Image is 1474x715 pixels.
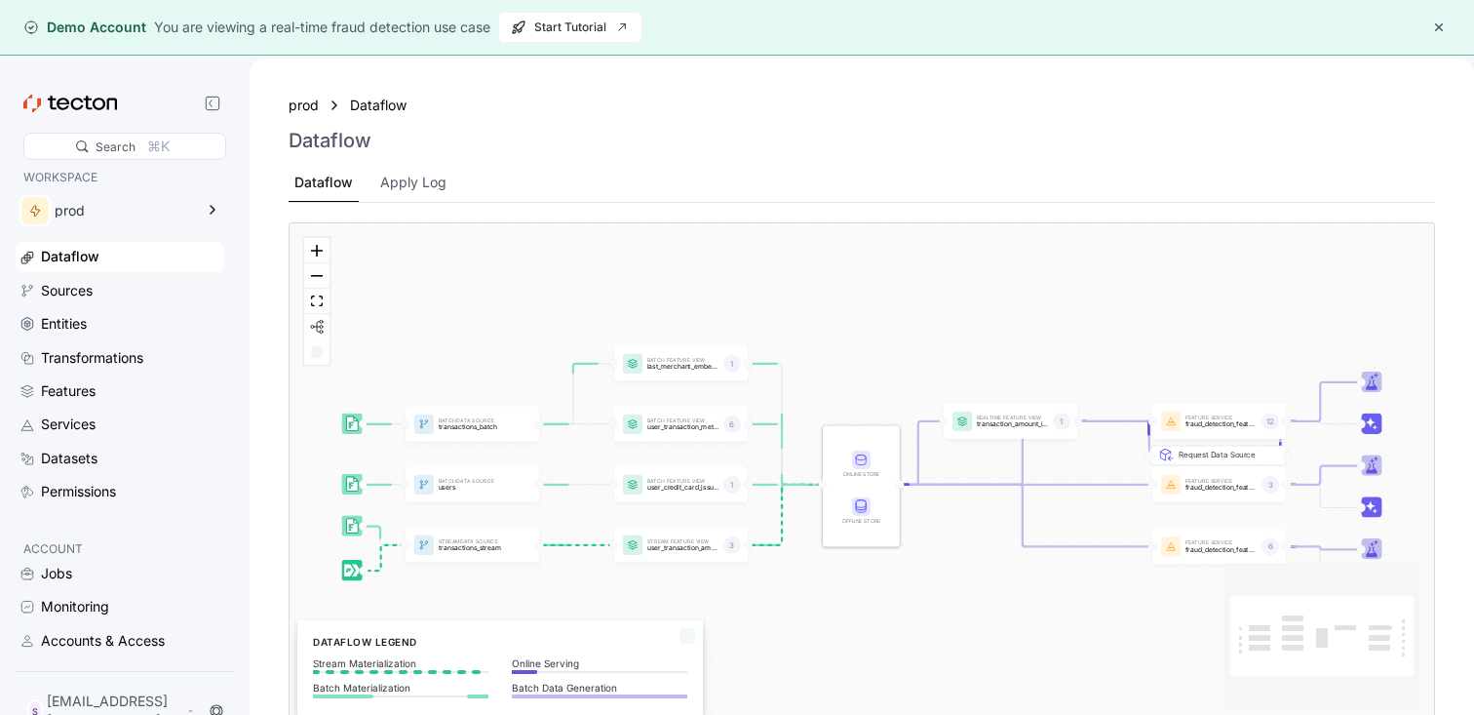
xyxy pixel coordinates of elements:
a: prod [289,95,319,116]
p: Feature Service [1185,541,1258,546]
a: Sources [16,276,224,305]
div: ⌘K [147,136,170,157]
g: Edge from STORE to featureView:transaction_amount_is_higher_than_average [895,421,941,485]
div: Monitoring [41,596,109,617]
p: Batch Feature View [647,418,719,423]
p: users [439,484,511,491]
p: transactions_stream [439,544,511,551]
p: Stream Materialization [313,657,488,669]
div: React Flow controls [304,238,330,365]
a: BatchData Sourceusers [406,467,539,502]
g: Edge from featureView:last_merchant_embedding to STORE [744,364,820,485]
g: Edge from featureView:user_transaction_metrics to STORE [744,424,820,485]
a: Batch Feature Viewlast_merchant_embedding1 [614,346,748,381]
g: Edge from featureService:fraud_detection_feature_service:v2 to REQ_featureService:fraud_detection... [1279,421,1281,457]
g: Edge from STORE to featureService:fraud_detection_feature_service [895,485,1149,547]
p: fraud_detection_feature_service [1185,546,1258,553]
div: Demo Account [23,18,146,37]
a: Dataflow [16,242,224,271]
div: Dataflow [41,246,99,267]
div: Offline Store [839,497,883,526]
g: Edge from featureService:fraud_detection_feature_service:v2 to Inference_featureService:fraud_det... [1282,421,1358,424]
g: Edge from featureService:fraud_detection_feature_service to Trainer_featureService:fraud_detectio... [1282,547,1358,550]
button: zoom in [304,238,330,263]
div: 6 [723,416,741,433]
a: Datasets [16,444,224,473]
button: fit view [304,289,330,314]
a: Feature Servicefraud_detection_feature_service6 [1152,530,1286,565]
p: transactions_batch [439,423,511,430]
a: Services [16,410,224,439]
div: 1 [723,355,741,373]
p: WORKSPACE [23,168,216,187]
g: Edge from featureService:fraud_detection_feature_service:v2 to Trainer_featureService:fraud_detec... [1282,382,1358,421]
div: Services [41,414,96,435]
div: Apply Log [380,172,446,193]
p: ACCOUNT [23,539,216,559]
div: Offline Store [839,517,883,525]
button: Close Legend Panel [676,624,699,648]
div: Accounts & Access [41,630,165,652]
p: Batch Data Source [439,479,511,484]
div: 1 [723,476,741,494]
a: Feature Servicefraud_detection_feature_service_streaming3 [1152,467,1286,502]
p: Batch Feature View [647,479,719,484]
a: Features [16,377,224,406]
p: Online Serving [512,657,687,669]
a: Batch Feature Viewuser_credit_card_issuer1 [614,467,748,502]
div: Request Data Source [1179,449,1277,535]
div: Search⌘K [23,133,226,160]
div: Jobs [41,563,72,584]
g: Edge from REQ_featureService:fraud_detection_feature_service:v2 to featureService:fraud_detection... [1148,421,1149,457]
p: Realtime Feature View [977,416,1049,420]
div: BatchData Sourcetransactions_batch [406,407,539,442]
h3: Dataflow [289,129,371,152]
a: Feature Servicefraud_detection_feature_service:v212 [1152,404,1286,439]
a: Realtime Feature Viewtransaction_amount_is_higher_than_average1 [944,404,1077,439]
p: user_credit_card_issuer [647,484,719,491]
a: StreamData Sourcetransactions_stream [406,528,539,563]
div: Features [41,380,96,402]
div: Datasets [41,448,97,469]
div: Entities [41,313,87,335]
p: Batch Data Generation [512,682,687,694]
a: Dataflow [350,95,418,116]
div: Dataflow [294,172,353,193]
g: Edge from dataSource:transactions_batch to featureView:last_merchant_embedding [535,364,611,424]
div: Online Store [839,451,883,479]
p: user_transaction_metrics [647,423,719,430]
p: Batch Materialization [313,682,488,694]
div: prod [55,204,193,218]
p: transaction_amount_is_higher_than_average [977,420,1049,427]
p: Batch Feature View [647,358,719,363]
a: Stream Feature Viewuser_transaction_amount_totals3 [614,528,748,563]
a: Accounts & Access [16,626,224,655]
g: Edge from dataSource:transactions_stream_batch_source to dataSource:transactions_stream [358,527,403,545]
p: user_transaction_amount_totals [647,544,719,551]
a: Batch Feature Viewuser_transaction_metrics6 [614,407,748,442]
button: zoom out [304,263,330,289]
a: Jobs [16,559,224,588]
div: Request Data Source [1166,411,1303,430]
div: 1 [1053,413,1070,430]
div: Permissions [41,481,116,502]
div: Search [96,138,136,156]
button: Start Tutorial [498,12,642,43]
div: Online Store [839,471,883,479]
p: Stream Data Source [439,539,511,544]
div: Sources [41,280,93,301]
p: Batch Data Source [439,418,511,423]
div: Transformations [41,347,143,369]
g: Edge from dataSource:transactions_stream_stream_source to dataSource:transactions_stream [359,545,403,571]
h6: Dataflow Legend [313,634,687,650]
p: last_merchant_embedding [647,363,719,370]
